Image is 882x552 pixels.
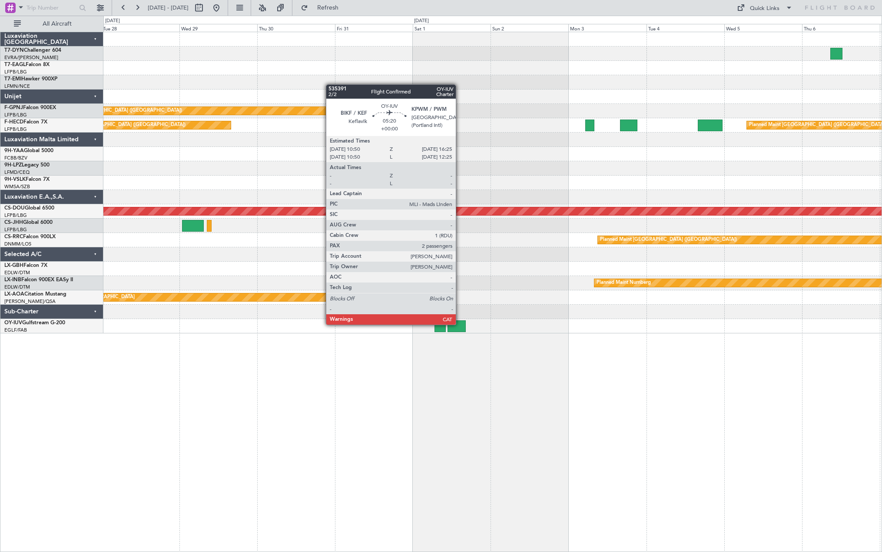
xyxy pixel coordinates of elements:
a: CS-DOUGlobal 6500 [4,206,54,211]
input: Trip Number [27,1,76,14]
span: CS-JHH [4,220,23,225]
a: DNMM/LOS [4,241,31,247]
span: LX-INB [4,277,21,283]
span: LX-GBH [4,263,23,268]
div: Quick Links [750,4,779,13]
div: Planned Maint [GEOGRAPHIC_DATA] ([GEOGRAPHIC_DATA]) [45,104,182,117]
a: EVRA/[PERSON_NAME] [4,54,58,61]
span: T7-DYN [4,48,24,53]
a: FCBB/BZV [4,155,27,161]
div: Thu 30 [257,24,335,32]
span: CS-DOU [4,206,25,211]
div: Sun 2 [491,24,568,32]
a: EDLW/DTM [4,269,30,276]
a: LFMD/CEQ [4,169,30,176]
span: All Aircraft [23,21,92,27]
a: 9H-VSLKFalcon 7X [4,177,50,182]
span: F-GPNJ [4,105,23,110]
a: T7-EMIHawker 900XP [4,76,57,82]
a: LFPB/LBG [4,126,27,133]
div: Planned Maint [GEOGRAPHIC_DATA] ([GEOGRAPHIC_DATA]) [49,119,186,132]
div: Tue 4 [647,24,724,32]
a: T7-DYNChallenger 604 [4,48,61,53]
span: F-HECD [4,120,23,125]
div: Sat 1 [413,24,491,32]
button: Refresh [297,1,349,15]
a: 9H-LPZLegacy 500 [4,163,50,168]
div: Tue 28 [101,24,179,32]
a: LFPB/LBG [4,212,27,219]
div: Fri 31 [335,24,413,32]
a: WMSA/SZB [4,183,30,190]
a: F-HECDFalcon 7X [4,120,47,125]
a: LX-AOACitation Mustang [4,292,66,297]
span: LX-AOA [4,292,24,297]
span: T7-EMI [4,76,21,82]
a: LX-GBHFalcon 7X [4,263,47,268]
span: T7-EAGL [4,62,26,67]
div: Wed 5 [724,24,802,32]
span: 9H-YAA [4,148,24,153]
a: OY-IUVGulfstream G-200 [4,320,65,326]
div: Mon 3 [568,24,646,32]
a: F-GPNJFalcon 900EX [4,105,56,110]
a: EDLW/DTM [4,284,30,290]
div: Planned Maint Nurnberg [597,276,651,289]
a: LFPB/LBG [4,112,27,118]
div: [DATE] [105,17,120,25]
span: Refresh [310,5,346,11]
button: All Aircraft [10,17,94,31]
a: EGLF/FAB [4,327,27,333]
a: CS-RRCFalcon 900LX [4,234,56,239]
a: LFMN/NCE [4,83,30,90]
div: Planned Maint [GEOGRAPHIC_DATA] ([GEOGRAPHIC_DATA]) [600,233,737,246]
button: Quick Links [733,1,797,15]
a: LFPB/LBG [4,69,27,75]
a: LFPB/LBG [4,226,27,233]
span: 9H-VSLK [4,177,26,182]
span: OY-IUV [4,320,22,326]
a: 9H-YAAGlobal 5000 [4,148,53,153]
span: [DATE] - [DATE] [148,4,189,12]
a: LX-INBFalcon 900EX EASy II [4,277,73,283]
div: Wed 29 [179,24,257,32]
span: 9H-LPZ [4,163,22,168]
div: [DATE] [414,17,429,25]
a: CS-JHHGlobal 6000 [4,220,53,225]
div: Thu 6 [802,24,880,32]
span: CS-RRC [4,234,23,239]
a: [PERSON_NAME]/QSA [4,298,56,305]
a: T7-EAGLFalcon 8X [4,62,50,67]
